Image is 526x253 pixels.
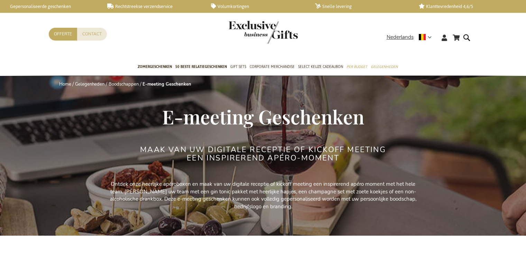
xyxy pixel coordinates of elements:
[162,104,364,129] span: E-meeting Geschenken
[77,28,107,41] a: Contact
[230,63,246,70] span: Gift Sets
[298,63,343,70] span: Select Keuze Cadeaubon
[175,59,227,76] a: 50 beste relatiegeschenken
[229,21,298,44] img: Exclusive Business gifts logo
[315,3,408,9] a: Snelle levering
[387,33,414,41] span: Nederlands
[3,3,96,9] a: Gepersonaliseerde geschenken
[59,81,71,87] a: Home
[133,146,393,162] h2: MAAK VAN uw digitale receptie of kickoff meeting een inspirerend apéro-moment
[138,59,172,76] a: Zomergeschenken
[229,21,263,44] a: store logo
[142,81,191,87] strong: E-meeting Geschenken
[298,59,343,76] a: Select Keuze Cadeaubon
[109,81,139,87] a: Boodschappen
[175,63,227,70] span: 50 beste relatiegeschenken
[250,59,295,76] a: Corporate Merchandise
[107,3,200,9] a: Rechtstreekse verzendservice
[250,63,295,70] span: Corporate Merchandise
[230,59,246,76] a: Gift Sets
[138,63,172,70] span: Zomergeschenken
[347,59,367,76] a: Per Budget
[419,3,511,9] a: Klanttevredenheid 4,6/5
[347,63,367,70] span: Per Budget
[49,28,77,41] a: Offerte
[108,181,419,210] p: Ontdek onze heerlijke apéroboxen en maak van uw digitale receptie of kickoff meeting een inspirer...
[211,3,304,9] a: Volumkortingen
[371,63,398,70] span: Gelegenheden
[371,59,398,76] a: Gelegenheden
[75,81,104,87] a: Gelegenheden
